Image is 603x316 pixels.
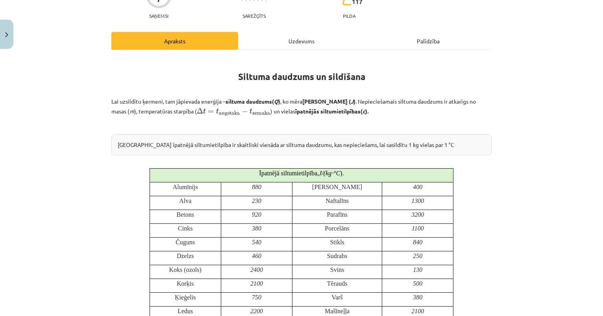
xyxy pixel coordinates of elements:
em: . [367,108,368,115]
: 540 [252,239,261,245]
span: [PERSON_NAME] [312,184,362,190]
p: pilda [343,13,355,19]
span: Korķis [177,280,194,287]
: 400 [413,184,422,190]
span: Naftalīns [326,197,349,204]
span: Svins [330,266,344,273]
b: [PERSON_NAME] ( ) [302,98,355,105]
span: Ledus [178,308,193,314]
: 380 [413,294,422,301]
: 840 [413,239,422,245]
span: Parafīns [327,211,347,218]
: 1300 [411,197,424,204]
: 460 [252,253,261,259]
: 880 [252,184,261,190]
span: ). [340,170,344,177]
: 3200 [411,211,424,218]
span: Alumīnijs [173,184,198,190]
span: Varš [331,294,342,301]
span: Mašīneļļa [325,308,350,314]
: 380 [252,225,261,232]
strong: Siltuma daudzums un sildīšana [238,71,365,82]
: ⋅ [331,170,333,177]
: 500 [413,280,422,287]
: 1100 [412,225,424,232]
: 250 [413,253,422,259]
strong: ( ) [272,98,280,105]
: 2100 [411,308,424,314]
: 750 [252,294,261,301]
: ° [333,170,336,177]
: 2400 [250,266,263,273]
b: īpatnējās siltumietilpības [295,108,361,115]
span: Sudrabs [327,253,348,259]
span: Cinks [178,225,192,232]
span: Koks (ozols) [169,266,202,273]
p: Saņemsi [146,13,172,19]
span: Alva [179,197,191,204]
strong: ( ) [361,108,368,115]
span: Dzelzs [177,253,194,259]
: 920 [252,211,261,218]
div: Palīdzība [365,32,492,50]
em: с [363,108,365,115]
span: zemaka [252,111,270,115]
: 2200 [250,308,263,314]
span: Īpatnējā siltumietilpība, [259,170,319,177]
span: t [216,108,219,114]
img: icon-close-lesson-0947bae3869378f0d4975bcd49f059093ad1ed9edebbc8119c70593378902aed.svg [5,32,8,37]
span: − [242,109,248,114]
span: = [208,110,214,113]
p: Lai uzsildītu ķermeni, tam jāpievada enerģija – , ko mēra . Nepieciešamais siltuma daudzums ir at... [111,97,492,117]
p: Sarežģīts [242,13,266,19]
: kg [326,170,331,177]
: 130 [413,266,422,273]
: 2100 [250,280,263,287]
: C [336,170,340,177]
div: Apraksts [111,32,238,50]
span: t [203,108,206,114]
span: Ķieģelis [175,294,196,301]
em: J [351,98,353,105]
em: Q [274,98,278,105]
span: t [250,108,252,114]
: 230 [252,197,261,204]
b: siltuma daudzums [226,98,272,105]
em: m [129,108,134,115]
span: augstaka [219,111,240,116]
span: Betons [177,211,194,218]
: /( [322,170,326,177]
span: Stikls [330,239,344,245]
span: Porcelāns [325,225,350,232]
: J [319,170,322,177]
div: Uzdevums [238,32,365,50]
span: Δ [197,108,203,114]
span: Čuguns [176,239,195,245]
div: [GEOGRAPHIC_DATA] īpatnējā siltumietilpība ir skaitliski vienāda ar siltuma daudzumu, kas nepieci... [111,134,492,155]
span: Tērauds [327,280,348,287]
